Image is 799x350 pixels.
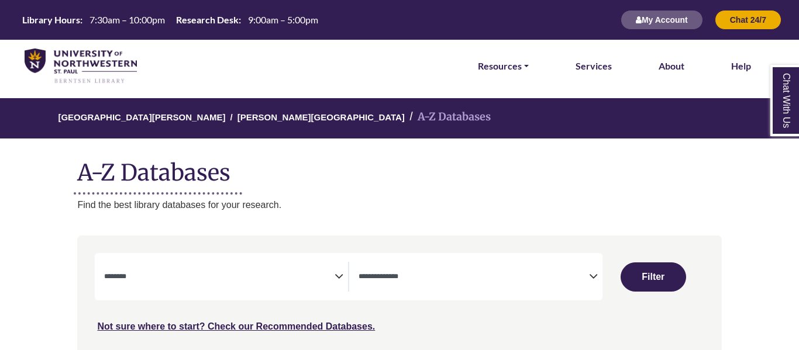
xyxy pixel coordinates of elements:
[18,13,323,25] table: Hours Today
[18,13,323,27] a: Hours Today
[405,109,491,126] li: A-Z Databases
[715,15,781,25] a: Chat 24/7
[237,110,405,122] a: [PERSON_NAME][GEOGRAPHIC_DATA]
[77,150,721,186] h1: A-Z Databases
[89,14,165,25] span: 7:30am – 10:00pm
[659,58,684,74] a: About
[248,14,318,25] span: 9:00am – 5:00pm
[171,13,242,26] th: Research Desk:
[18,13,83,26] th: Library Hours:
[58,110,225,122] a: [GEOGRAPHIC_DATA][PERSON_NAME]
[621,262,686,292] button: Submit for Search Results
[621,10,703,30] button: My Account
[576,58,612,74] a: Services
[77,98,721,138] nav: breadcrumb
[478,58,529,74] a: Resources
[359,273,589,282] textarea: Search
[621,15,703,25] a: My Account
[97,321,375,331] a: Not sure where to start? Check our Recommended Databases.
[715,10,781,30] button: Chat 24/7
[104,273,335,282] textarea: Search
[25,48,137,84] img: library_home
[77,197,721,213] p: Find the best library databases for your research.
[731,58,751,74] a: Help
